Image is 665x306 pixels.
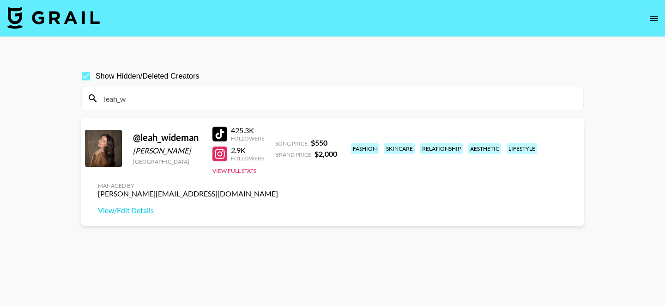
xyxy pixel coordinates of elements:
div: [PERSON_NAME][EMAIL_ADDRESS][DOMAIN_NAME] [98,189,278,198]
div: Followers [231,135,264,142]
span: Show Hidden/Deleted Creators [96,71,199,82]
img: Grail Talent [7,6,100,29]
div: lifestyle [507,143,537,154]
input: Search by User Name [98,91,578,106]
div: [GEOGRAPHIC_DATA] [133,158,201,165]
div: Managed By [98,182,278,189]
button: open drawer [645,9,663,28]
strong: $ 550 [311,138,327,147]
strong: $ 2,000 [314,149,337,158]
div: fashion [351,143,379,154]
div: relationship [420,143,463,154]
button: View Full Stats [212,167,256,174]
div: skincare [384,143,415,154]
div: aesthetic [468,143,501,154]
span: Song Price: [275,140,309,147]
div: @ leah_wideman [133,132,201,143]
div: [PERSON_NAME] [133,146,201,155]
div: 425.3K [231,126,264,135]
a: View/Edit Details [98,206,278,215]
span: Brand Price: [275,151,313,158]
div: 2.9K [231,146,264,155]
div: Followers [231,155,264,162]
